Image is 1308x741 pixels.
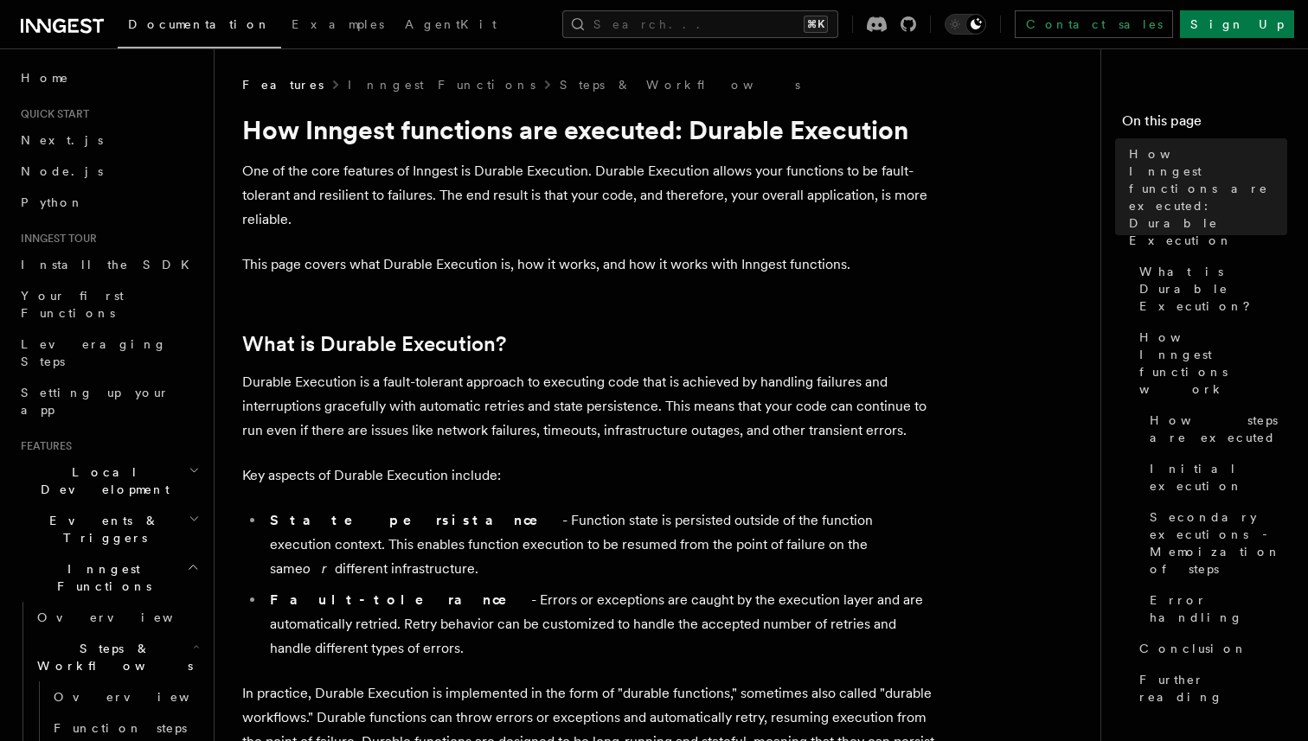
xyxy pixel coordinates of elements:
[303,560,335,577] em: or
[21,258,200,271] span: Install the SDK
[14,329,203,377] a: Leveraging Steps
[14,377,203,425] a: Setting up your app
[242,76,324,93] span: Features
[1150,508,1287,578] span: Secondary executions - Memoization of steps
[54,721,187,735] span: Function steps
[47,681,203,712] a: Overview
[14,125,203,156] a: Next.js
[1139,329,1287,398] span: How Inngest functions work
[1143,453,1287,501] a: Initial execution
[30,640,193,674] span: Steps & Workflows
[1180,10,1294,38] a: Sign Up
[14,280,203,329] a: Your first Functions
[242,252,934,277] p: This page covers what Durable Execution is, how it works, and how it works with Inngest functions.
[1132,664,1287,712] a: Further reading
[405,17,497,31] span: AgentKit
[1139,263,1287,315] span: What is Durable Execution?
[1150,591,1287,626] span: Error handling
[242,114,934,145] h1: How Inngest functions are executed: Durable Execution
[281,5,394,47] a: Examples
[14,560,187,595] span: Inngest Functions
[1132,322,1287,405] a: How Inngest functions work
[1143,405,1287,453] a: How steps are executed
[1150,460,1287,495] span: Initial execution
[1129,145,1287,249] span: How Inngest functions are executed: Durable Execution
[30,602,203,633] a: Overview
[945,14,986,35] button: Toggle dark mode
[21,195,84,209] span: Python
[1143,501,1287,584] a: Secondary executions - Memoization of steps
[270,591,531,608] strong: Fault-tolerance
[804,16,828,33] kbd: ⌘K
[242,370,934,443] p: Durable Execution is a fault-tolerant approach to executing code that is achieved by handling fai...
[1015,10,1173,38] a: Contact sales
[14,62,203,93] a: Home
[21,164,103,178] span: Node.js
[128,17,271,31] span: Documentation
[14,553,203,602] button: Inngest Functions
[21,69,69,86] span: Home
[560,76,800,93] a: Steps & Workflows
[1122,111,1287,138] h4: On this page
[14,156,203,187] a: Node.js
[14,505,203,553] button: Events & Triggers
[1132,633,1287,664] a: Conclusion
[14,232,97,246] span: Inngest tour
[37,610,215,624] span: Overview
[394,5,507,47] a: AgentKit
[562,10,838,38] button: Search...⌘K
[14,249,203,280] a: Install the SDK
[14,463,189,498] span: Local Development
[348,76,535,93] a: Inngest Functions
[270,512,562,528] strong: State persistance
[1139,640,1247,657] span: Conclusion
[1139,671,1287,706] span: Further reading
[1132,256,1287,322] a: What is Durable Execution?
[14,187,203,218] a: Python
[1150,412,1287,446] span: How steps are executed
[21,289,124,320] span: Your first Functions
[14,439,72,453] span: Features
[242,159,934,232] p: One of the core features of Inngest is Durable Execution. Durable Execution allows your functions...
[1122,138,1287,256] a: How Inngest functions are executed: Durable Execution
[242,332,506,356] a: What is Durable Execution?
[1143,584,1287,633] a: Error handling
[118,5,281,48] a: Documentation
[21,133,103,147] span: Next.js
[21,337,167,368] span: Leveraging Steps
[54,690,232,704] span: Overview
[265,508,934,581] li: - Function state is persisted outside of the function execution context. This enables function ex...
[30,633,203,681] button: Steps & Workflows
[242,463,934,488] p: Key aspects of Durable Execution include:
[292,17,384,31] span: Examples
[21,386,170,417] span: Setting up your app
[14,457,203,505] button: Local Development
[265,588,934,661] li: - Errors or exceptions are caught by the execution layer and are automatically retried. Retry beh...
[14,107,89,121] span: Quick start
[14,512,189,546] span: Events & Triggers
